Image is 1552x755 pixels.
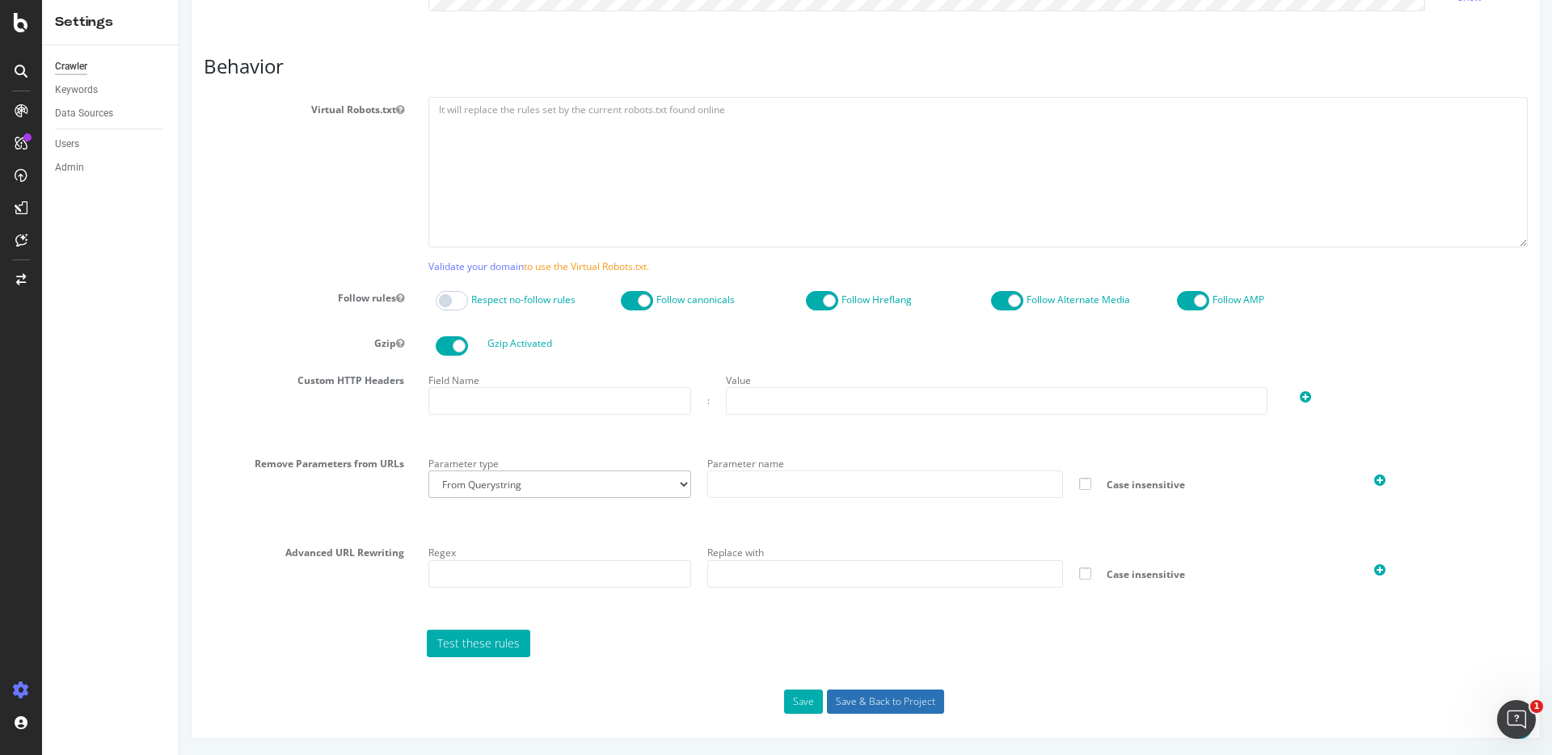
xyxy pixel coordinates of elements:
label: Custom HTTP Headers [12,368,237,387]
a: Data Sources [55,105,167,122]
label: Field Name [249,368,300,387]
div: Crawler [55,58,87,75]
h3: Behavior [24,56,1348,77]
div: Settings [55,13,166,32]
div: : [528,394,530,407]
span: 1 [1530,700,1543,713]
a: Keywords [55,82,167,99]
a: Validate your domain [249,259,344,273]
iframe: Intercom live chat [1497,700,1536,739]
label: Respect no-follow rules [292,293,396,306]
a: Test these rules [247,630,351,657]
button: Virtual Robots.txt [217,103,225,116]
label: Replace with [528,540,584,559]
button: Gzip [217,336,225,350]
label: Remove Parameters from URLs [12,451,237,470]
div: Keywords [55,82,98,99]
label: Virtual Robots.txt [12,97,237,116]
label: Advanced URL Rewriting [12,540,237,559]
label: Parameter type [249,451,319,470]
button: Follow rules [217,291,225,305]
span: Case insensitive [915,478,1154,491]
label: Gzip Activated [308,336,373,350]
a: Users [55,136,167,153]
label: Follow AMP [1033,293,1085,306]
label: Follow rules [12,285,237,305]
label: Parameter name [528,451,605,470]
label: Follow Alternate Media [847,293,951,306]
a: Crawler [55,58,167,75]
span: to use the Virtual Robots.txt. [237,259,1360,273]
label: Regex [249,540,276,559]
label: Follow canonicals [477,293,555,306]
label: Value [546,368,571,387]
div: Admin [55,159,84,176]
label: Follow Hreflang [662,293,732,306]
a: Admin [55,159,167,176]
span: Case insensitive [915,567,1154,581]
label: Gzip [12,331,237,350]
div: Data Sources [55,105,113,122]
input: Save & Back to Project [647,690,765,714]
div: Users [55,136,79,153]
button: Save [605,690,643,714]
